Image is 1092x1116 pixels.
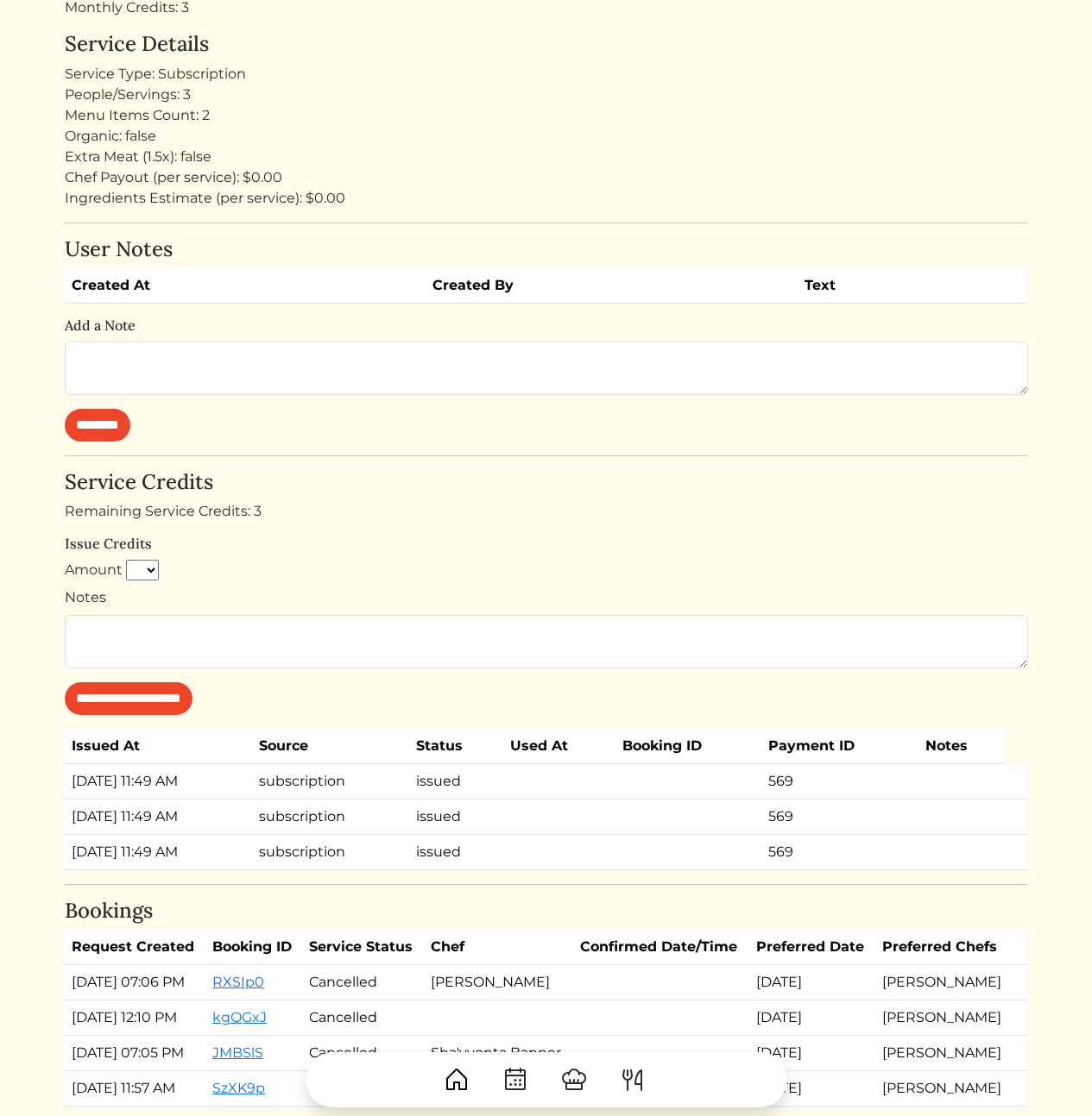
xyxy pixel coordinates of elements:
th: Notes [918,729,1007,764]
th: Chef [424,930,573,965]
h4: User Notes [65,237,1028,262]
td: 569 [761,834,918,869]
h4: Service Details [65,32,1028,57]
a: RXSIp0 [212,974,264,990]
div: Extra Meat (1.5x): false [65,147,1028,167]
td: issued [409,799,504,834]
div: People/Servings: 3 [65,85,1028,105]
td: Cancelled [302,1000,424,1036]
th: Booking ID [205,930,302,965]
th: Request Created [65,930,206,965]
td: Cancelled [302,965,424,1000]
th: Status [409,729,504,764]
label: Amount [65,560,123,580]
td: [DATE] 12:10 PM [65,1000,206,1036]
th: Preferred Chefs [875,930,1013,965]
img: House-9bf13187bcbb5817f509fe5e7408150f90897510c4275e13d0d5fca38e0b5951.svg [443,1066,470,1094]
th: Service Status [302,930,424,965]
td: issued [409,763,504,799]
td: [PERSON_NAME] [875,1000,1013,1036]
td: [DATE] [749,1036,875,1071]
td: 569 [761,763,918,799]
a: kgQGxJ [212,1009,267,1025]
td: subscription [252,834,409,869]
img: ChefHat-a374fb509e4f37eb0702ca99f5f64f3b6956810f32a249b33092029f8484b388.svg [560,1066,588,1094]
td: subscription [252,799,409,834]
div: Remaining Service Credits: 3 [65,501,1028,522]
td: Sha'yvonta Banner [424,1036,573,1071]
th: Issued At [65,729,253,764]
th: Text [798,268,974,304]
th: Used At [503,729,615,764]
td: [DATE] 11:49 AM [65,799,253,834]
div: Ingredients Estimate (per service): $0.00 [65,188,1028,209]
img: CalendarDots-5bcf9d9080389f2a281d69619e1c85352834be518fbc73d9501aef674afc0d57.svg [502,1066,529,1094]
div: Organic: false [65,126,1028,147]
td: Cancelled [302,1036,424,1071]
th: Created At [65,268,426,304]
label: Notes [65,587,106,608]
img: ForkKnife-55491504ffdb50bab0c1e09e7649658475375261d09fd45db06cec23bce548bf.svg [619,1066,647,1094]
div: Chef Payout (per service): $0.00 [65,167,1028,188]
td: issued [409,834,504,869]
div: Service Type: Subscription [65,64,1028,85]
td: 569 [761,799,918,834]
th: Booking ID [615,729,761,764]
td: [DATE] 11:49 AM [65,834,253,869]
th: Created By [426,268,798,304]
td: [DATE] 11:49 AM [65,763,253,799]
td: [PERSON_NAME] [875,965,1013,1000]
td: [PERSON_NAME] [875,1036,1013,1071]
td: [DATE] 07:06 PM [65,965,206,1000]
td: [PERSON_NAME] [424,965,573,1000]
h4: Service Credits [65,470,1028,495]
h4: Bookings [65,899,1028,924]
td: [DATE] 07:05 PM [65,1036,206,1071]
th: Confirmed Date/Time [573,930,750,965]
td: subscription [252,763,409,799]
h6: Add a Note [65,317,1028,334]
th: Preferred Date [749,930,875,965]
th: Payment ID [761,729,918,764]
td: [DATE] [749,1000,875,1036]
h6: Issue Credits [65,536,1028,552]
td: [DATE] [749,965,875,1000]
th: Source [252,729,409,764]
div: Menu Items Count: 2 [65,105,1028,126]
